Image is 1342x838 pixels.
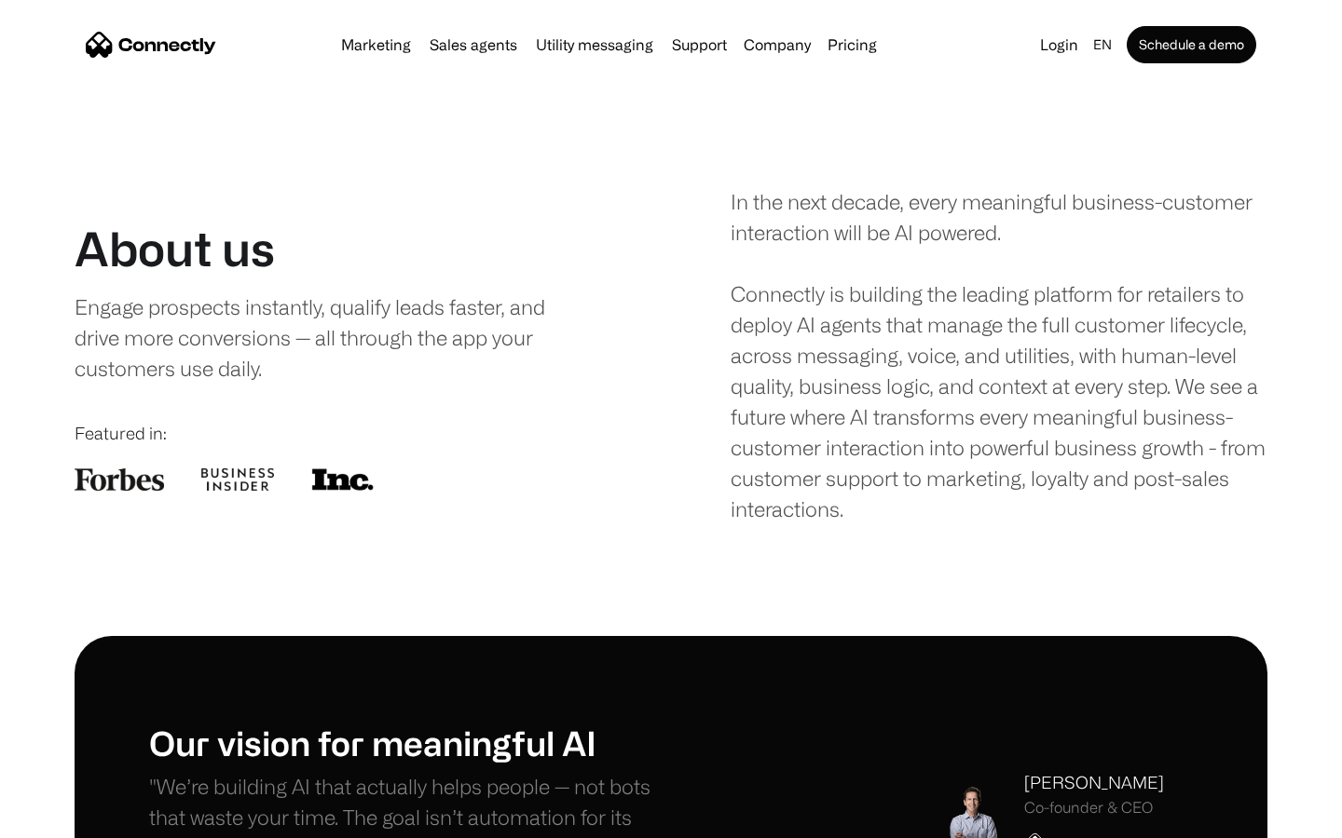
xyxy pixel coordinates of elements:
div: Engage prospects instantly, qualify leads faster, and drive more conversions — all through the ap... [75,291,584,384]
a: Schedule a demo [1127,26,1256,63]
aside: Language selected: English [19,804,112,831]
a: Login [1033,32,1086,58]
div: Co-founder & CEO [1024,799,1164,817]
a: Sales agents [422,37,525,52]
div: Featured in: [75,421,611,446]
h1: About us [75,221,275,277]
a: Utility messaging [528,37,661,52]
ul: Language list [37,805,112,831]
a: Support [664,37,734,52]
div: Company [744,32,811,58]
div: In the next decade, every meaningful business-customer interaction will be AI powered. Connectly ... [731,186,1267,524]
a: Marketing [334,37,418,52]
div: [PERSON_NAME] [1024,770,1164,795]
div: en [1093,32,1112,58]
h1: Our vision for meaningful AI [149,723,671,763]
a: Pricing [820,37,884,52]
